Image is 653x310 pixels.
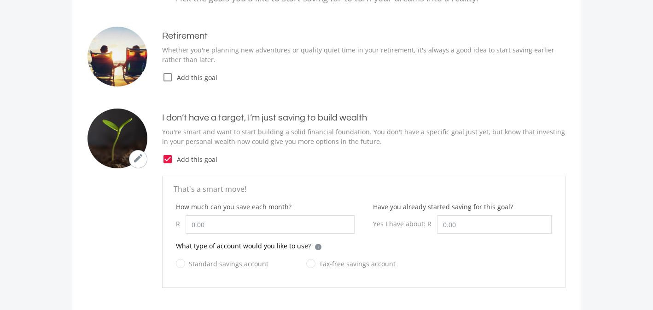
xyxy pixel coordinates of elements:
[373,202,513,212] label: Have you already started saving for this goal?
[186,215,355,234] input: 0.00
[162,127,566,146] p: You're smart and want to start building a solid financial foundation. You don't have a specific g...
[162,112,566,123] h4: I don’t have a target, I’m just saving to build wealth
[306,258,396,270] label: Tax-free savings account
[162,45,566,64] p: Whether you're planning new adventures or quality quiet time in your retirement, it's always a go...
[162,30,566,41] h4: Retirement
[437,215,552,234] input: 0.00
[133,153,144,164] i: mode_edit
[174,184,554,195] p: That's a smart move!
[173,155,566,164] span: Add this goal
[129,150,147,168] button: mode_edit
[176,202,292,212] label: How much can you save each month?
[176,241,311,251] p: What type of account would you like to use?
[176,215,186,232] div: R
[173,73,566,82] span: Add this goal
[373,215,437,232] div: Yes I have about: R
[162,154,173,165] i: check_box
[162,72,173,83] i: check_box_outline_blank
[176,258,268,270] label: Standard savings account
[315,244,321,250] div: i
